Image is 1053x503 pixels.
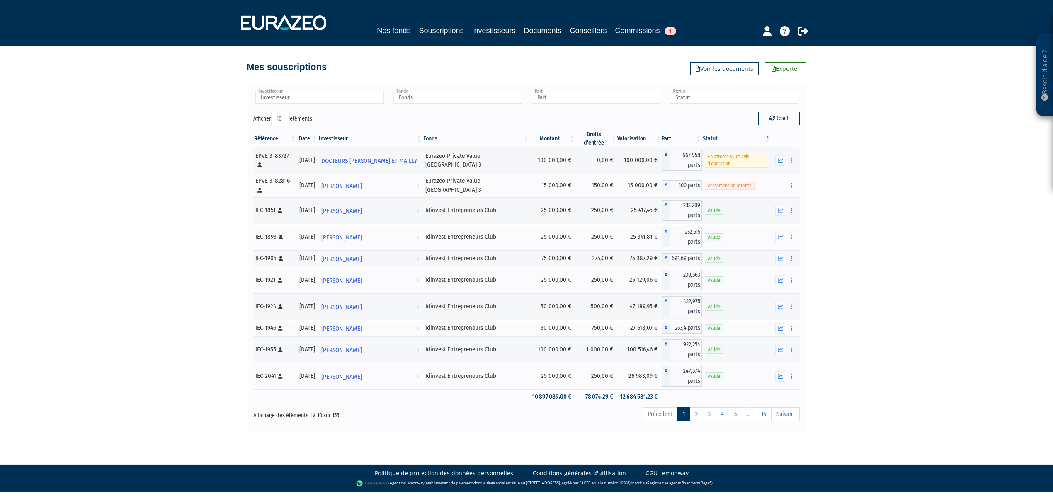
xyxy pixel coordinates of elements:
[257,188,262,193] i: [Français] Personne physique
[529,147,575,174] td: 100 000,00 €
[524,25,562,36] a: Documents
[575,224,617,250] td: 250,00 €
[662,366,670,387] span: A
[617,147,662,174] td: 100 000,00 €
[670,270,702,290] span: 230,563 parts
[255,276,294,284] div: IEC-1921
[662,200,670,221] span: A
[771,407,800,421] a: Suivant
[662,180,702,191] div: A - Eurazeo Private Value Europe 3
[425,372,526,380] div: Idinvest Entrepreneurs Club
[416,230,419,245] i: Voir l'investisseur
[405,481,425,486] a: Lemonway
[425,206,526,215] div: Idinvest Entrepreneurs Club
[425,152,526,169] div: Eurazeo Private Value [GEOGRAPHIC_DATA] 3
[318,320,422,336] a: [PERSON_NAME]
[575,250,617,267] td: 375,00 €
[670,200,702,221] span: 233,209 parts
[299,206,315,215] div: [DATE]
[670,366,702,387] span: 247,574 parts
[271,112,290,126] select: Afficheréléments
[529,250,575,267] td: 75 000,00 €
[425,276,526,284] div: Idinvest Entrepreneurs Club
[665,27,676,35] span: 1
[318,250,422,267] a: [PERSON_NAME]
[375,469,513,477] a: Politique de protection des données personnelles
[617,174,662,197] td: 15 000,00 €
[425,177,526,194] div: Eurazeo Private Value [GEOGRAPHIC_DATA] 3
[575,320,617,336] td: 750,00 €
[617,389,662,404] td: 12 684 581,23 €
[299,302,315,311] div: [DATE]
[321,230,362,245] span: [PERSON_NAME]
[253,406,474,420] div: Affichage des éléments 1 à 10 sur 155
[670,253,702,264] span: 691,69 parts
[321,153,417,169] span: DOCTEURS [PERSON_NAME] ET MAILLY
[575,267,617,293] td: 250,00 €
[529,267,575,293] td: 25 000,00 €
[255,372,294,380] div: IEC-2041
[472,25,515,36] a: Investisseurs
[318,272,422,288] a: [PERSON_NAME]
[765,62,806,75] a: Exporter
[662,339,702,360] div: A - Idinvest Entrepreneurs Club
[703,407,716,421] a: 3
[670,296,702,317] span: 432,975 parts
[299,232,315,241] div: [DATE]
[662,270,670,290] span: A
[299,254,315,263] div: [DATE]
[253,112,312,126] label: Afficher éléments
[705,233,723,241] span: Valide
[318,152,422,169] a: DOCTEURS [PERSON_NAME] ET MAILLY
[299,276,315,284] div: [DATE]
[279,235,283,239] i: [Français] Personne physique
[575,336,617,363] td: 1 000,00 €
[247,62,327,72] h4: Mes souscriptions
[705,182,755,190] span: Versement en attente
[690,62,759,75] a: Voir les documents
[321,321,362,336] span: [PERSON_NAME]
[255,254,294,263] div: IEC-1905
[278,326,283,331] i: [Français] Personne physique
[8,479,1045,488] div: - Agent de (établissement de paiement dont le siège social est situé au [STREET_ADDRESS], agréé p...
[529,224,575,250] td: 25 000,00 €
[758,112,800,125] button: Reset
[321,300,362,315] span: [PERSON_NAME]
[318,298,422,315] a: [PERSON_NAME]
[670,150,702,171] span: 667,958 parts
[575,131,617,147] th: Droits d'entrée: activer pour trier la colonne par ordre croissant
[253,131,296,147] th: Référence : activer pour trier la colonne par ordre croissant
[575,174,617,197] td: 150,00 €
[575,197,617,224] td: 250,00 €
[419,25,463,38] a: Souscriptions
[615,25,676,36] a: Commissions1
[705,372,723,380] span: Valide
[662,131,702,147] th: Part: activer pour trier la colonne par ordre croissant
[662,270,702,290] div: A - Idinvest Entrepreneurs Club
[705,346,723,354] span: Valide
[716,407,729,421] a: 4
[529,336,575,363] td: 100 000,00 €
[321,343,362,358] span: [PERSON_NAME]
[575,363,617,389] td: 250,00 €
[617,250,662,267] td: 75 387,29 €
[617,363,662,389] td: 26 983,09 €
[416,179,419,194] i: Voir l'investisseur
[662,323,670,334] span: A
[662,200,702,221] div: A - Idinvest Entrepreneurs Club
[670,323,702,334] span: 253,4 parts
[677,407,690,421] a: 1
[662,150,670,171] span: A
[662,253,670,264] span: A
[533,469,626,477] a: Conditions générales d'utilisation
[662,366,702,387] div: A - Idinvest Entrepreneurs Club
[1040,38,1050,112] p: Besoin d'aide ?
[416,251,419,267] i: Voir l'investisseur
[425,232,526,241] div: Idinvest Entrepreneurs Club
[662,296,702,317] div: A - Idinvest Entrepreneurs Club
[255,152,294,169] div: EPVE 3-83727
[529,131,575,147] th: Montant: activer pour trier la colonne par ordre croissant
[662,253,702,264] div: A - Idinvest Entrepreneurs Club
[318,368,422,385] a: [PERSON_NAME]
[318,341,422,358] a: [PERSON_NAME]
